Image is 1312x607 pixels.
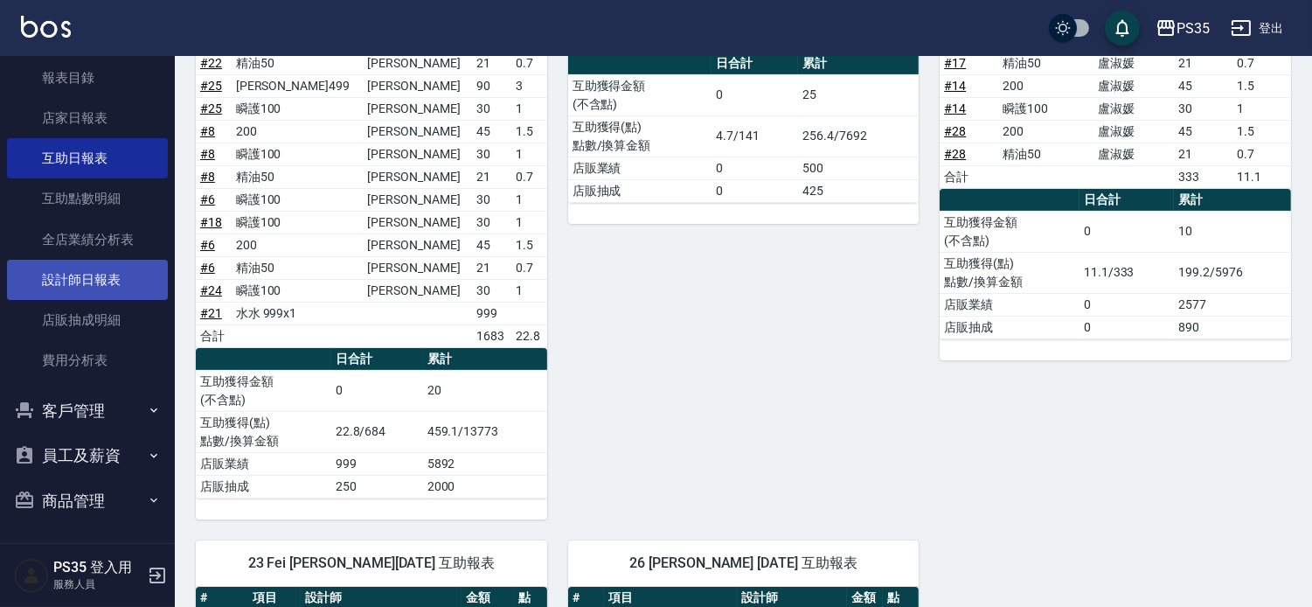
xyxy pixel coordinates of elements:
[363,234,472,256] td: [PERSON_NAME]
[7,58,168,98] a: 報表目錄
[798,52,919,75] th: 累計
[940,293,1079,316] td: 店販業績
[1174,143,1232,165] td: 21
[472,97,511,120] td: 30
[232,279,364,302] td: 瞬護100
[232,120,364,143] td: 200
[363,74,472,97] td: [PERSON_NAME]
[7,138,168,178] a: 互助日報表
[196,324,232,347] td: 合計
[1174,74,1232,97] td: 45
[1093,97,1174,120] td: 盧淑媛
[472,143,511,165] td: 30
[998,97,1093,120] td: 瞬護100
[196,475,331,498] td: 店販抽成
[7,478,168,524] button: 商品管理
[363,97,472,120] td: [PERSON_NAME]
[200,101,222,115] a: #25
[1232,120,1291,143] td: 1.5
[568,179,712,202] td: 店販抽成
[712,157,798,179] td: 0
[363,279,472,302] td: [PERSON_NAME]
[1232,52,1291,74] td: 0.7
[331,348,423,371] th: 日合計
[940,252,1079,293] td: 互助獲得(點) 點數/換算金額
[363,165,472,188] td: [PERSON_NAME]
[511,256,547,279] td: 0.7
[1174,211,1291,252] td: 10
[511,211,547,234] td: 1
[7,220,168,260] a: 全店業績分析表
[7,433,168,478] button: 員工及薪資
[940,165,998,188] td: 合計
[1174,52,1232,74] td: 21
[472,211,511,234] td: 30
[472,234,511,256] td: 45
[363,143,472,165] td: [PERSON_NAME]
[363,120,472,143] td: [PERSON_NAME]
[1093,52,1174,74] td: 盧淑媛
[200,192,215,206] a: #6
[363,211,472,234] td: [PERSON_NAME]
[21,16,71,38] img: Logo
[7,178,168,219] a: 互助點數明細
[998,52,1093,74] td: 精油50
[1105,10,1140,45] button: save
[232,74,364,97] td: [PERSON_NAME]499
[1093,120,1174,143] td: 盧淑媛
[7,300,168,340] a: 店販抽成明細
[1079,189,1174,212] th: 日合計
[944,79,966,93] a: #14
[363,256,472,279] td: [PERSON_NAME]
[511,74,547,97] td: 3
[1174,316,1291,338] td: 890
[200,238,215,252] a: #6
[200,261,215,275] a: #6
[1174,252,1291,293] td: 199.2/5976
[7,340,168,380] a: 費用分析表
[511,97,547,120] td: 1
[1149,10,1217,46] button: PS35
[998,74,1093,97] td: 200
[1093,74,1174,97] td: 盧淑媛
[712,52,798,75] th: 日合計
[423,411,547,452] td: 459.1/13773
[7,388,168,434] button: 客戶管理
[511,120,547,143] td: 1.5
[472,302,511,324] td: 999
[1079,211,1174,252] td: 0
[1232,97,1291,120] td: 1
[472,324,511,347] td: 1683
[1232,165,1291,188] td: 11.1
[1232,74,1291,97] td: 1.5
[1174,165,1232,188] td: 333
[14,558,49,593] img: Person
[331,370,423,411] td: 0
[200,124,215,138] a: #8
[944,147,966,161] a: #28
[1093,143,1174,165] td: 盧淑媛
[511,143,547,165] td: 1
[200,56,222,70] a: #22
[568,52,920,203] table: a dense table
[423,348,547,371] th: 累計
[196,452,331,475] td: 店販業績
[472,165,511,188] td: 21
[940,189,1291,339] table: a dense table
[7,98,168,138] a: 店家日報表
[944,56,966,70] a: #17
[200,170,215,184] a: #8
[568,74,712,115] td: 互助獲得金額 (不含點)
[1174,189,1291,212] th: 累計
[200,306,222,320] a: #21
[196,411,331,452] td: 互助獲得(點) 點數/換算金額
[798,74,919,115] td: 25
[232,302,364,324] td: 水水 999x1
[568,157,712,179] td: 店販業績
[472,52,511,74] td: 21
[944,124,966,138] a: #28
[472,256,511,279] td: 21
[998,143,1093,165] td: 精油50
[331,452,423,475] td: 999
[232,234,364,256] td: 200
